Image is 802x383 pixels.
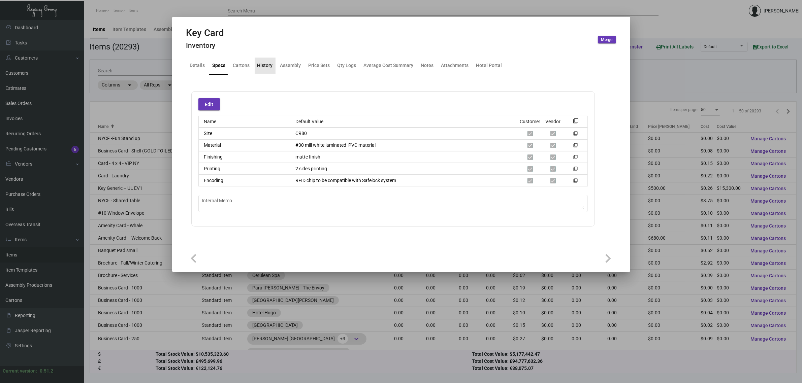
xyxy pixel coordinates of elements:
div: Notes [421,62,434,69]
div: Vendor [545,118,560,125]
div: Details [190,62,205,69]
div: Hotel Portal [476,62,502,69]
div: Average Cost Summary [364,62,414,69]
div: Current version: [3,368,37,375]
div: Assembly [280,62,301,69]
div: 0.51.2 [40,368,53,375]
span: Edit [205,102,213,107]
div: Specs [213,62,226,69]
div: Qty Logs [338,62,356,69]
span: Merge [601,37,613,43]
mat-icon: filter_none [573,144,578,149]
div: Cartons [233,62,250,69]
h4: Inventory [186,41,224,50]
div: History [257,62,273,69]
div: Attachments [441,62,469,69]
div: Name [199,118,290,125]
h2: Key Card [186,27,224,39]
mat-icon: filter_none [573,156,578,161]
mat-icon: filter_none [573,168,578,172]
button: Merge [598,36,616,43]
mat-icon: filter_none [573,120,579,126]
mat-icon: filter_none [573,133,578,137]
mat-icon: filter_none [573,180,578,184]
div: Customer [520,118,540,125]
button: Edit [198,98,220,110]
div: Default Value [290,118,519,125]
div: Price Sets [309,62,330,69]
